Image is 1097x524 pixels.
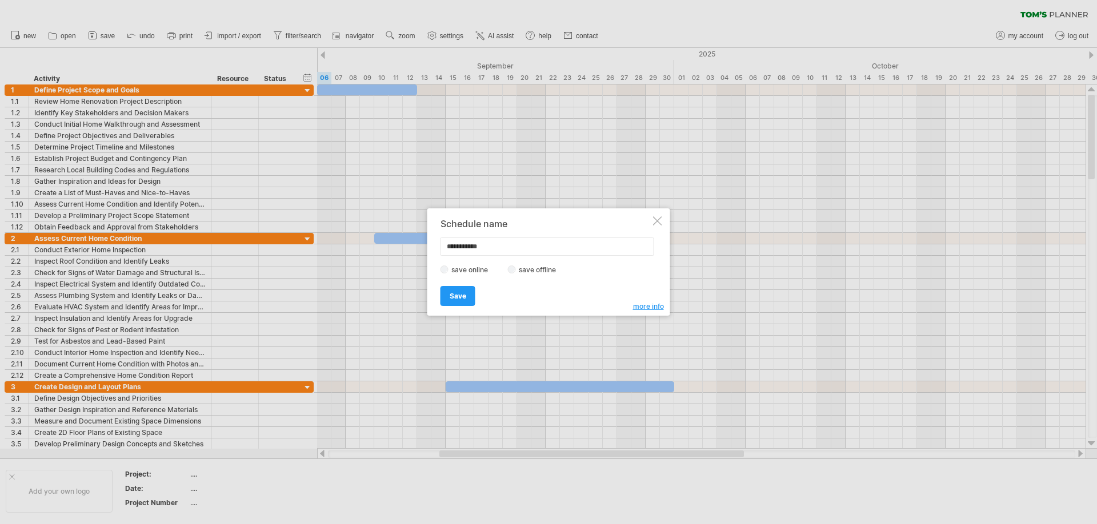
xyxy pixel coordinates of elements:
span: more info [633,302,664,311]
a: Save [441,286,475,306]
label: save offline [516,265,566,274]
span: Save [450,292,466,300]
label: save online [449,265,498,274]
div: Schedule name [441,219,651,229]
